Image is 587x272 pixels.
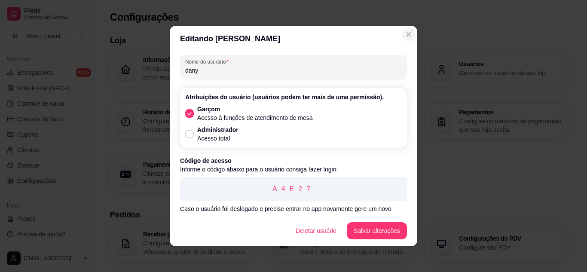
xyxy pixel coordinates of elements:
p: Atribuições do usuário (usuários podem ter mais de uma permissão). [185,93,402,101]
button: Salvar alterações [347,222,407,239]
p: Caso o usuário foi deslogado e precise entrar no app novamente gere um novo código de acesso. [180,205,407,222]
p: Informe o código abaixo para o usuário consiga fazer login: [180,165,407,174]
p: Garçom [197,105,313,113]
p: A4E27 [187,184,400,194]
button: Close [402,28,416,41]
button: Deletar usuário [289,222,343,239]
p: Acesso total [197,134,238,143]
p: Código de acesso [180,156,407,165]
input: Nome do usurário [185,66,402,75]
header: Editando [PERSON_NAME] [170,26,417,52]
label: Nome do usurário [185,58,232,65]
p: Acesso à funções de atendimento de mesa [197,113,313,122]
p: Administrador [197,125,238,134]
